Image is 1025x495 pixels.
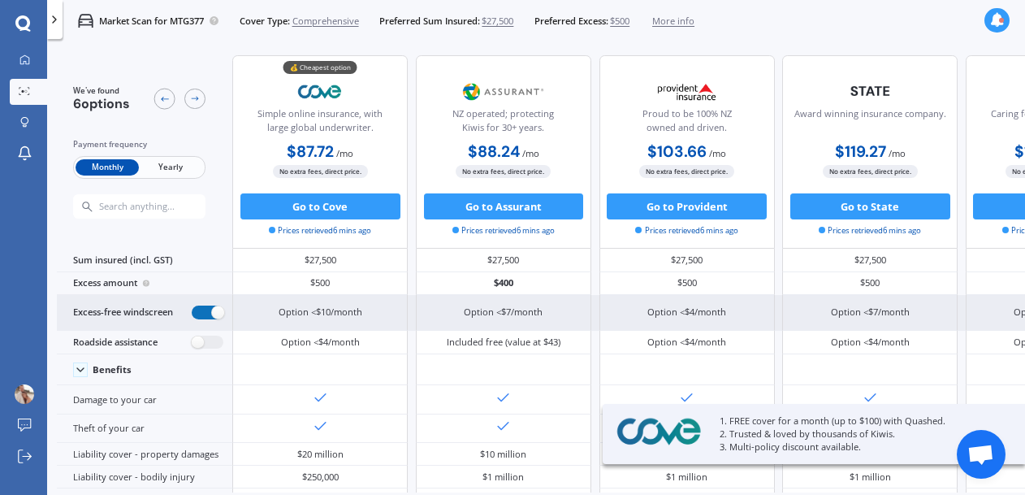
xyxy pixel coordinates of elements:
div: Sum insured (incl. GST) [57,249,232,271]
div: $400 [416,272,591,295]
div: Included free (value at $43) [447,336,560,349]
span: / mo [336,147,353,159]
div: Award winning insurance company. [794,107,946,140]
div: NZ operated; protecting Kiwis for 30+ years. [427,107,580,140]
span: / mo [889,147,906,159]
p: Market Scan for MTG377 [99,15,204,28]
div: $500 [232,272,408,295]
div: $20 million [297,448,344,461]
img: Cove.webp [278,76,364,108]
div: Open chat [957,430,1006,479]
span: Comprehensive [292,15,359,28]
div: Option <$4/month [281,336,360,349]
div: $500 [782,272,958,295]
div: $27,500 [599,249,775,271]
div: Option <$4/month [647,336,726,349]
div: Simple online insurance, with large global underwriter. [244,107,396,140]
div: Option <$4/month [647,306,726,319]
div: Liability cover - bodily injury [57,466,232,488]
div: Theft of your car [57,415,232,443]
b: $87.72 [287,141,334,162]
img: picture [15,384,34,404]
img: Cove.webp [613,415,704,449]
div: $1 million [666,471,707,484]
div: Damage to your car [57,385,232,414]
span: Prices retrieved 6 mins ago [635,225,737,237]
div: $1 million [482,471,524,484]
span: Preferred Sum Insured: [379,15,480,28]
img: car.f15378c7a67c060ca3f3.svg [78,13,93,28]
p: 3. Multi-policy discount available. [720,441,993,454]
p: 1. FREE cover for a month (up to $100) with Quashed. [720,415,993,428]
div: Excess-free windscreen [57,295,232,331]
div: $10 million [480,448,526,461]
div: Excess amount [57,272,232,295]
span: No extra fees, direct price. [823,165,918,177]
span: / mo [522,147,539,159]
input: Search anything... [97,201,231,212]
p: 2. Trusted & loved by thousands of Kiwis. [720,428,993,441]
span: No extra fees, direct price. [273,165,368,177]
div: Liability cover - property damages [57,443,232,466]
button: Go to Cove [240,193,400,219]
div: $1 million [850,471,891,484]
div: $500 [599,272,775,295]
button: Go to Assurant [424,193,584,219]
span: $500 [610,15,629,28]
span: Preferred Excess: [534,15,608,28]
b: $103.66 [647,141,707,162]
span: Cover Type: [240,15,290,28]
div: Proud to be 100% NZ owned and driven. [610,107,763,140]
div: $250,000 [302,471,339,484]
div: $27,500 [232,249,408,271]
div: Benefits [93,364,132,376]
div: Option <$10/month [279,306,362,319]
div: Option <$4/month [831,336,910,349]
div: 💰 Cheapest option [283,61,357,74]
span: / mo [709,147,726,159]
b: $88.24 [468,141,520,162]
div: $27,500 [782,249,958,271]
div: Option <$7/month [464,306,543,319]
span: Prices retrieved 6 mins ago [819,225,921,237]
div: Roadside assistance [57,331,232,354]
img: Provident.png [644,76,730,108]
span: 6 options [73,95,130,112]
div: Option <$7/month [831,306,910,319]
button: Go to State [790,193,950,219]
span: $27,500 [482,15,513,28]
div: Payment frequency [73,138,205,151]
button: Go to Provident [607,193,767,219]
span: No extra fees, direct price. [456,165,551,177]
b: $119.27 [835,141,886,162]
span: More info [652,15,694,28]
span: Prices retrieved 6 mins ago [269,225,371,237]
span: No extra fees, direct price. [639,165,734,177]
img: State-text-1.webp [827,76,913,106]
span: Monthly [76,159,139,176]
img: Assurant.png [461,76,547,108]
div: $27,500 [416,249,591,271]
span: Yearly [139,159,202,176]
span: We've found [73,85,130,97]
span: Prices retrieved 6 mins ago [452,225,555,237]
